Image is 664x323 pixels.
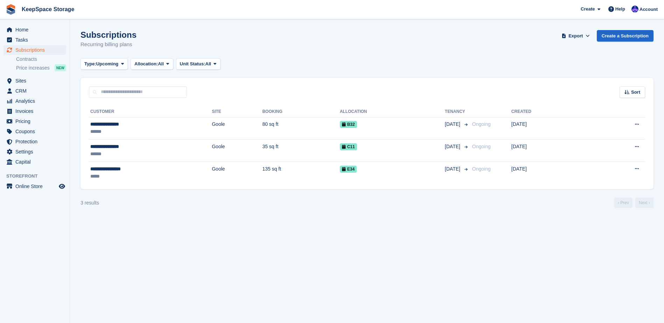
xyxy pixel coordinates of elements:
[15,35,57,45] span: Tasks
[340,106,445,117] th: Allocation
[4,147,66,157] a: menu
[15,86,57,96] span: CRM
[6,173,70,180] span: Storefront
[615,6,625,13] span: Help
[16,65,50,71] span: Price increases
[158,60,164,67] span: All
[639,6,658,13] span: Account
[4,137,66,146] a: menu
[212,139,262,162] td: Goole
[15,157,57,167] span: Capital
[568,33,583,40] span: Export
[631,6,638,13] img: Chloe Clark
[4,127,66,136] a: menu
[84,60,96,67] span: Type:
[262,139,340,162] td: 35 sq ft
[176,58,221,70] button: Unit Status: All
[4,86,66,96] a: menu
[581,6,595,13] span: Create
[212,117,262,139] td: Goole
[472,166,491,172] span: Ongoing
[58,182,66,191] a: Preview store
[560,30,591,42] button: Export
[4,76,66,86] a: menu
[445,121,462,128] span: [DATE]
[212,161,262,184] td: Goole
[15,45,57,55] span: Subscriptions
[89,106,212,117] th: Customer
[340,166,357,173] span: E34
[597,30,653,42] a: Create a Subscription
[4,25,66,35] a: menu
[340,121,357,128] span: B32
[96,60,119,67] span: Upcoming
[55,64,66,71] div: NEW
[4,116,66,126] a: menu
[4,181,66,191] a: menu
[15,106,57,116] span: Invoices
[81,41,137,49] p: Recurring billing plans
[631,89,640,96] span: Sort
[212,106,262,117] th: Site
[15,116,57,126] span: Pricing
[262,106,340,117] th: Booking
[19,3,77,15] a: KeepSpace Storage
[6,4,16,15] img: stora-icon-8386f47178a22dfd0bd8f6a31ec36ba5ce8667c1dd55bd0f319d3a0aa187defe.svg
[262,161,340,184] td: 135 sq ft
[511,117,588,139] td: [DATE]
[445,106,469,117] th: Tenancy
[4,45,66,55] a: menu
[15,181,57,191] span: Online Store
[81,30,137,40] h1: Subscriptions
[511,106,588,117] th: Created
[4,35,66,45] a: menu
[16,56,66,63] a: Contracts
[635,198,653,208] a: Next
[4,106,66,116] a: menu
[15,137,57,146] span: Protection
[613,198,655,208] nav: Page
[180,60,205,67] span: Unit Status:
[81,199,99,207] div: 3 results
[445,165,462,173] span: [DATE]
[15,127,57,136] span: Coupons
[511,139,588,162] td: [DATE]
[81,58,128,70] button: Type: Upcoming
[340,143,357,150] span: C11
[15,25,57,35] span: Home
[472,121,491,127] span: Ongoing
[15,96,57,106] span: Analytics
[16,64,66,72] a: Price increases NEW
[15,147,57,157] span: Settings
[205,60,211,67] span: All
[134,60,158,67] span: Allocation:
[445,143,462,150] span: [DATE]
[4,96,66,106] a: menu
[15,76,57,86] span: Sites
[614,198,632,208] a: Previous
[262,117,340,139] td: 80 sq ft
[4,157,66,167] a: menu
[472,144,491,149] span: Ongoing
[131,58,173,70] button: Allocation: All
[511,161,588,184] td: [DATE]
